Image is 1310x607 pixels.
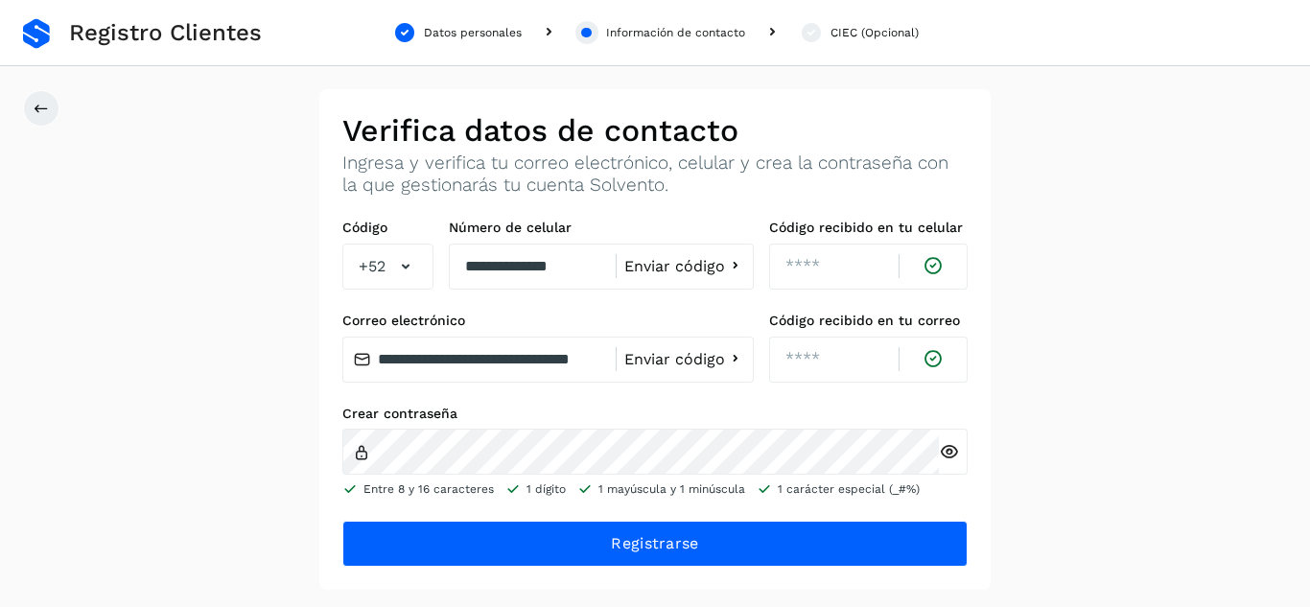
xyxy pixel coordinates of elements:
[769,220,968,236] label: Código recibido en tu celular
[342,152,968,197] p: Ingresa y verifica tu correo electrónico, celular y crea la contraseña con la que gestionarás tu ...
[342,406,968,422] label: Crear contraseña
[449,220,754,236] label: Número de celular
[359,255,386,278] span: +52
[624,256,745,276] button: Enviar código
[769,313,968,329] label: Código recibido en tu correo
[624,352,725,367] span: Enviar código
[342,480,494,498] li: Entre 8 y 16 caracteres
[505,480,566,498] li: 1 dígito
[342,313,754,329] label: Correo electrónico
[624,349,745,369] button: Enviar código
[577,480,745,498] li: 1 mayúscula y 1 minúscula
[757,480,920,498] li: 1 carácter especial (_#%)
[342,112,968,149] h2: Verifica datos de contacto
[342,220,433,236] label: Código
[424,24,522,41] div: Datos personales
[611,533,698,554] span: Registrarse
[342,521,968,567] button: Registrarse
[830,24,919,41] div: CIEC (Opcional)
[69,19,262,47] span: Registro Clientes
[624,259,725,274] span: Enviar código
[606,24,745,41] div: Información de contacto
